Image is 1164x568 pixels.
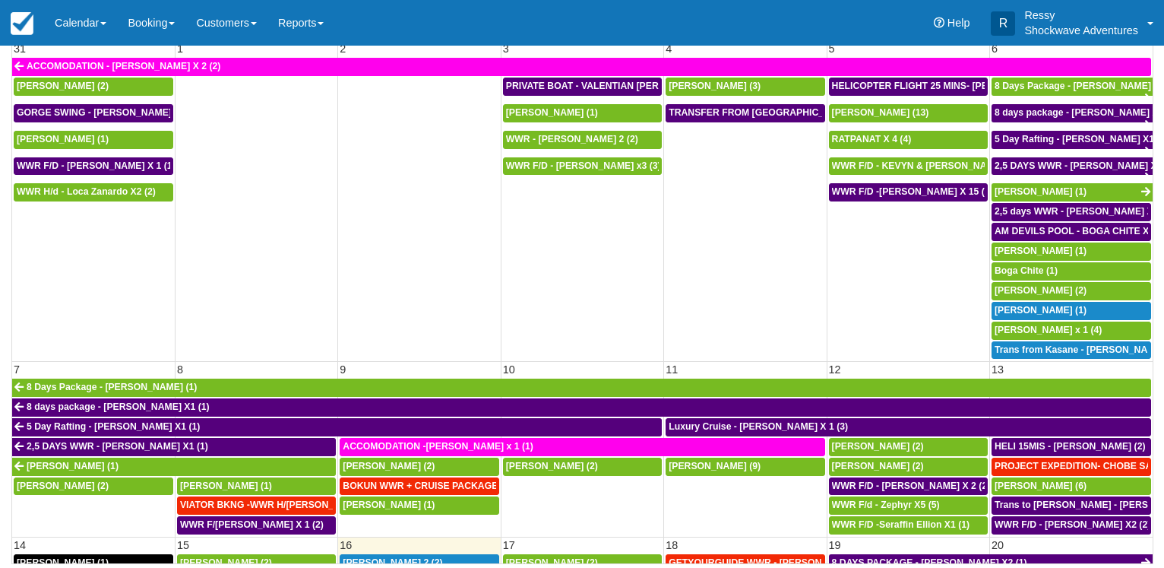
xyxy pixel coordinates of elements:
img: checkfront-main-nav-mini-logo.png [11,12,33,35]
span: 9 [338,363,347,376]
a: VIATOR BKNG -WWR H/[PERSON_NAME] X 2 (2) [177,497,336,515]
span: HELICOPTER FLIGHT 25 MINS- [PERSON_NAME] X1 (1) [832,81,1078,91]
a: [PERSON_NAME] (3) [666,78,824,96]
span: 8 DAYS PACKAGE - [PERSON_NAME] X2 (1) [832,557,1027,568]
span: WWR F/D - [PERSON_NAME] x3 (3) [506,160,661,171]
a: RATPANAT X 4 (4) [829,131,988,149]
a: BOKUN WWR + CRUISE PACKAGE - [PERSON_NAME] South X 2 (2) [340,478,498,496]
span: 8 Days Package - [PERSON_NAME] (1) [27,382,197,392]
a: [PERSON_NAME] (1) [12,458,336,476]
a: WWR F/D - [PERSON_NAME] X2 (2) [992,516,1151,535]
a: WWR F/D -[PERSON_NAME] X 15 (15) [829,183,988,201]
span: 17 [501,539,517,551]
a: 5 Day Rafting - [PERSON_NAME] X1 (1) [992,131,1153,149]
span: Luxury Cruise - [PERSON_NAME] X 1 (3) [669,421,848,432]
span: BOKUN WWR + CRUISE PACKAGE - [PERSON_NAME] South X 2 (2) [343,481,644,491]
span: [PERSON_NAME] (9) [669,461,761,471]
span: WWR F/d - Zephyr X5 (5) [832,500,940,510]
span: 13 [990,363,1005,376]
span: WWR F/D - [PERSON_NAME] X2 (2) [995,519,1150,530]
a: [PERSON_NAME] (2) [14,478,173,496]
span: [PERSON_NAME] (2) [343,461,435,471]
span: 1 [176,43,185,55]
div: R [991,11,1015,36]
a: [PERSON_NAME] (1) [992,183,1153,201]
a: ACCOMODATION - [PERSON_NAME] X 2 (2) [12,58,1151,76]
a: Trans from Kasane - [PERSON_NAME] X4 (4) [992,341,1151,360]
span: [PERSON_NAME] (2) [995,285,1087,296]
a: 8 Days Package - [PERSON_NAME] (1) [12,379,1151,397]
span: [PERSON_NAME] (6) [995,481,1087,491]
span: 6 [990,43,999,55]
a: [PERSON_NAME] (2) [503,458,662,476]
span: [PERSON_NAME] (2) [506,557,598,568]
span: 8 [176,363,185,376]
a: WWR F/d - Zephyr X5 (5) [829,497,988,515]
span: 8 days package - [PERSON_NAME] X1 (1) [27,401,210,412]
a: WWR H/d - Loca Zanardo X2 (2) [14,183,173,201]
a: [PERSON_NAME] (13) [829,104,988,122]
a: [PERSON_NAME] (6) [992,478,1151,496]
a: WWR F/D - [PERSON_NAME] x3 (3) [503,157,662,176]
a: WWR F/D -Seraffin Ellion X1 (1) [829,516,988,535]
span: VIATOR BKNG -WWR H/[PERSON_NAME] X 2 (2) [180,500,394,510]
span: 10 [501,363,517,376]
a: WWR F/D - [PERSON_NAME] X 2 (2) [829,478,988,496]
span: [PERSON_NAME] (13) [832,107,929,118]
span: 11 [664,363,679,376]
span: 12 [827,363,843,376]
span: [PERSON_NAME] (1) [17,134,109,144]
a: [PERSON_NAME] (1) [992,243,1151,261]
span: [PERSON_NAME] (1) [17,557,109,568]
a: [PERSON_NAME] (2) [829,458,988,476]
span: GETYOURGUIDE WWR - [PERSON_NAME] X 9 (9) [669,557,887,568]
a: GORGE SWING - [PERSON_NAME] X 2 (2) [14,104,173,122]
span: [PERSON_NAME] (2) [17,481,109,491]
span: Help [947,17,970,29]
span: PRIVATE BOAT - VALENTIAN [PERSON_NAME] X 4 (4) [506,81,745,91]
a: [PERSON_NAME] (2) [992,282,1151,300]
a: HELICOPTER FLIGHT 25 MINS- [PERSON_NAME] X1 (1) [829,78,988,96]
a: Trans to [PERSON_NAME] - [PERSON_NAME] X 1 (2) [992,497,1151,515]
span: 2,5 DAYS WWR - [PERSON_NAME] X1 (1) [27,441,208,452]
span: 18 [664,539,679,551]
span: WWR - [PERSON_NAME] 2 (2) [506,134,638,144]
span: WWR F/[PERSON_NAME] X 1 (2) [180,519,324,530]
span: [PERSON_NAME] (2) [506,461,598,471]
span: 31 [12,43,27,55]
span: 19 [827,539,843,551]
span: [PERSON_NAME] (1) [995,186,1087,197]
span: [PERSON_NAME] 2 (2) [343,557,442,568]
span: RATPANAT X 4 (4) [832,134,912,144]
span: 3 [501,43,511,55]
span: HELI 15MIS - [PERSON_NAME] (2) [995,441,1146,452]
span: [PERSON_NAME] (1) [506,107,598,118]
span: 4 [664,43,673,55]
span: WWR F/D -[PERSON_NAME] X 15 (15) [832,186,998,197]
span: [PERSON_NAME] x 1 (4) [995,325,1102,335]
a: 8 days package - [PERSON_NAME] X1 (1) [992,104,1153,122]
span: 16 [338,539,353,551]
i: Help [934,17,944,28]
span: [PERSON_NAME] (3) [669,81,761,91]
span: WWR H/d - Loca Zanardo X2 (2) [17,186,156,197]
span: 15 [176,539,191,551]
a: WWR F/[PERSON_NAME] X 1 (2) [177,516,336,535]
span: Boga Chite (1) [995,265,1058,276]
p: Ressy [1024,8,1138,23]
a: 5 Day Rafting - [PERSON_NAME] X1 (1) [12,418,662,436]
a: [PERSON_NAME] (2) [340,458,498,476]
a: 2,5 days WWR - [PERSON_NAME] X2 (2) [992,203,1151,221]
span: 20 [990,539,1005,551]
span: [PERSON_NAME] (2) [832,461,924,471]
a: WWR F/D - KEVYN & [PERSON_NAME] 2 (2) [829,157,988,176]
a: HELI 15MIS - [PERSON_NAME] (2) [992,438,1151,456]
span: 5 [827,43,837,55]
span: WWR F/D - KEVYN & [PERSON_NAME] 2 (2) [832,160,1026,171]
span: [PERSON_NAME] (1) [995,305,1087,316]
span: [PERSON_NAME] (1) [343,500,435,510]
a: 8 Days Package - [PERSON_NAME] (1) [992,78,1153,96]
a: AM DEVILS POOL - BOGA CHITE X 1 (1) [992,223,1151,241]
span: 2 [338,43,347,55]
span: [PERSON_NAME] (2) [17,81,109,91]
